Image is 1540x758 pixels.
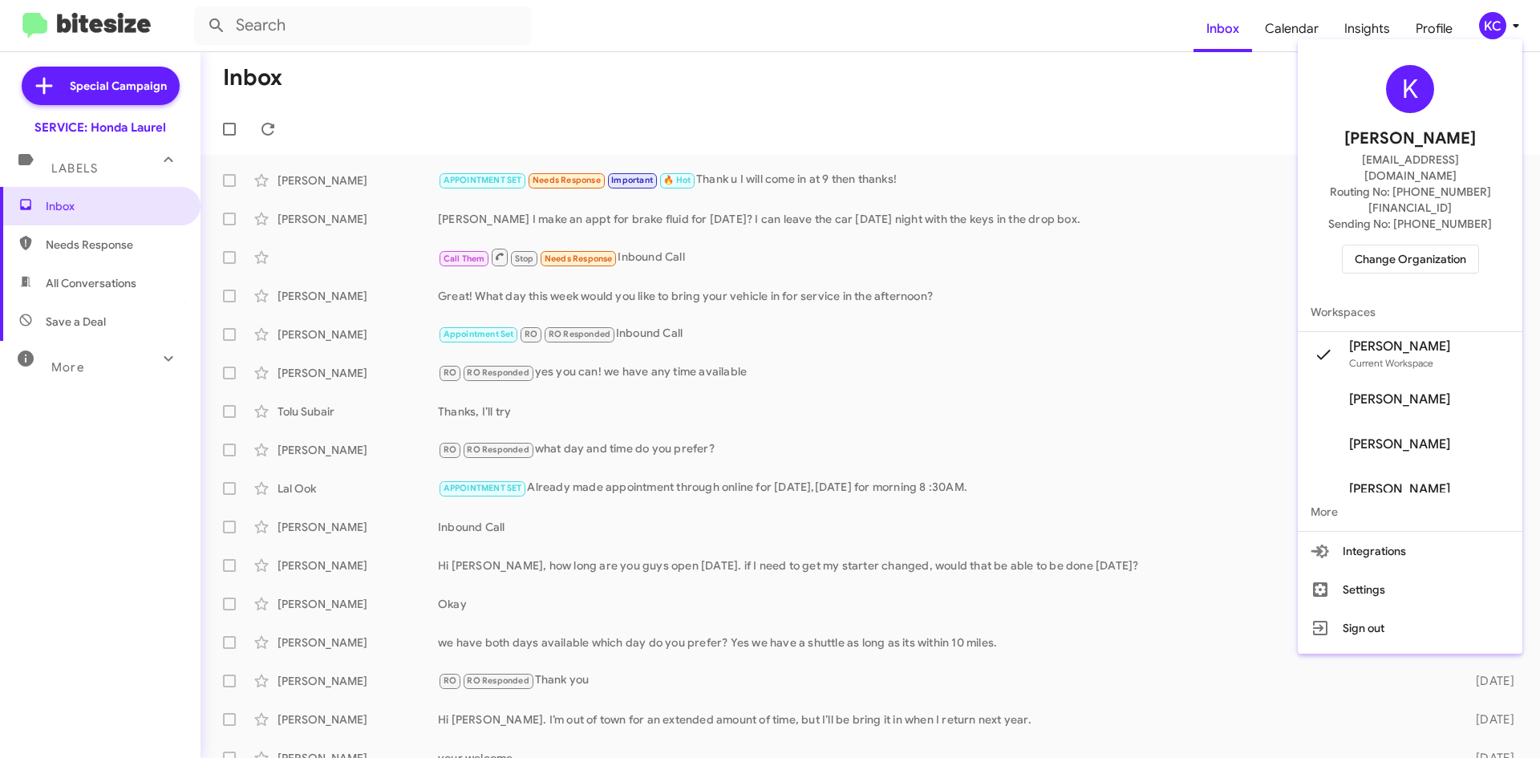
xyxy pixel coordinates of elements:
span: More [1298,492,1522,531]
span: Current Workspace [1349,357,1433,369]
span: [PERSON_NAME] [1349,436,1450,452]
div: K [1386,65,1434,113]
span: [PERSON_NAME] [1349,391,1450,407]
span: Change Organization [1355,245,1466,273]
span: Routing No: [PHONE_NUMBER][FINANCIAL_ID] [1317,184,1503,216]
button: Integrations [1298,532,1522,570]
span: [PERSON_NAME] [1349,481,1450,497]
span: [PERSON_NAME] [1344,126,1476,152]
span: Workspaces [1298,293,1522,331]
button: Sign out [1298,609,1522,647]
button: Change Organization [1342,245,1479,274]
span: [PERSON_NAME] [1349,338,1450,355]
span: [EMAIL_ADDRESS][DOMAIN_NAME] [1317,152,1503,184]
span: Sending No: [PHONE_NUMBER] [1328,216,1492,232]
button: Settings [1298,570,1522,609]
